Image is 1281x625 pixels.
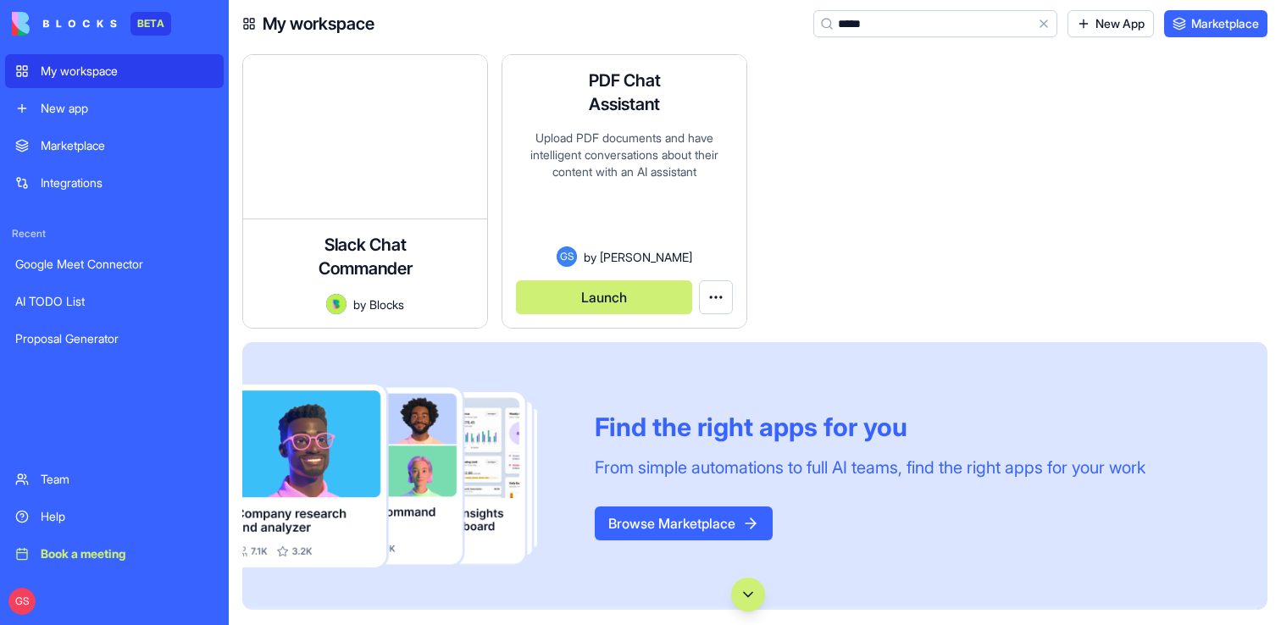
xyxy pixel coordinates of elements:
[516,280,692,314] button: Launch
[326,294,347,314] img: Avatar
[369,296,404,313] span: Blocks
[41,100,213,117] div: New app
[595,412,1145,442] div: Find the right apps for you
[5,129,224,163] a: Marketplace
[15,330,213,347] div: Proposal Generator
[516,130,733,246] div: Upload PDF documents and have intelligent conversations about their content with an AI assistant
[8,588,36,615] span: GS
[5,91,224,125] a: New app
[1067,10,1154,37] a: New App
[557,246,577,267] span: GS
[600,248,692,266] span: [PERSON_NAME]
[5,322,224,356] a: Proposal Generator
[502,54,747,329] a: PDF Chat AssistantUpload PDF documents and have intelligent conversations about their content wit...
[5,285,224,318] a: AI TODO List
[5,500,224,534] a: Help
[15,256,213,273] div: Google Meet Connector
[353,296,366,313] span: by
[731,578,765,611] button: Scroll to bottom
[41,508,213,525] div: Help
[297,233,433,280] h4: Slack Chat Commander
[41,174,213,191] div: Integrations
[242,54,488,329] a: Slack Chat CommanderAvatarbyBlocks
[584,248,596,266] span: by
[12,12,117,36] img: logo
[15,293,213,310] div: AI TODO List
[595,515,773,532] a: Browse Marketplace
[5,462,224,496] a: Team
[5,54,224,88] a: My workspace
[595,456,1145,479] div: From simple automations to full AI teams, find the right apps for your work
[41,137,213,154] div: Marketplace
[41,63,213,80] div: My workspace
[12,12,171,36] a: BETA
[41,471,213,488] div: Team
[557,69,692,116] h4: PDF Chat Assistant
[5,166,224,200] a: Integrations
[130,12,171,36] div: BETA
[5,537,224,571] a: Book a meeting
[1164,10,1267,37] a: Marketplace
[5,227,224,241] span: Recent
[595,506,773,540] button: Browse Marketplace
[41,545,213,562] div: Book a meeting
[263,12,374,36] h4: My workspace
[5,247,224,281] a: Google Meet Connector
